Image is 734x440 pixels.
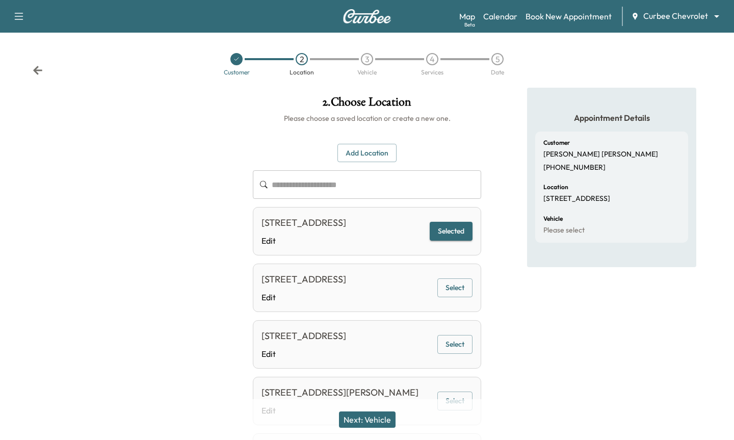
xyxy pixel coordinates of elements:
[426,53,438,65] div: 4
[357,69,377,75] div: Vehicle
[437,278,473,297] button: Select
[290,69,314,75] div: Location
[261,235,346,247] a: Edit
[421,69,443,75] div: Services
[33,65,43,75] div: Back
[296,53,308,65] div: 2
[491,69,504,75] div: Date
[261,385,418,400] div: [STREET_ADDRESS][PERSON_NAME]
[437,335,473,354] button: Select
[464,21,475,29] div: Beta
[483,10,517,22] a: Calendar
[337,144,397,163] button: Add Location
[430,222,473,241] button: Selected
[543,150,658,159] p: [PERSON_NAME] [PERSON_NAME]
[543,216,563,222] h6: Vehicle
[261,272,346,287] div: [STREET_ADDRESS]
[224,69,250,75] div: Customer
[437,392,473,410] button: Select
[343,9,391,23] img: Curbee Logo
[543,184,568,190] h6: Location
[361,53,373,65] div: 3
[253,113,481,123] h6: Please choose a saved location or create a new one.
[459,10,475,22] a: MapBeta
[261,348,346,360] a: Edit
[261,216,346,230] div: [STREET_ADDRESS]
[261,291,346,303] a: Edit
[526,10,612,22] a: Book New Appointment
[643,10,708,22] span: Curbee Chevrolet
[261,329,346,343] div: [STREET_ADDRESS]
[543,226,585,235] p: Please select
[543,140,570,146] h6: Customer
[491,53,504,65] div: 5
[253,96,481,113] h1: 2 . Choose Location
[543,163,606,172] p: [PHONE_NUMBER]
[535,112,688,123] h5: Appointment Details
[543,194,610,203] p: [STREET_ADDRESS]
[339,411,396,428] button: Next: Vehicle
